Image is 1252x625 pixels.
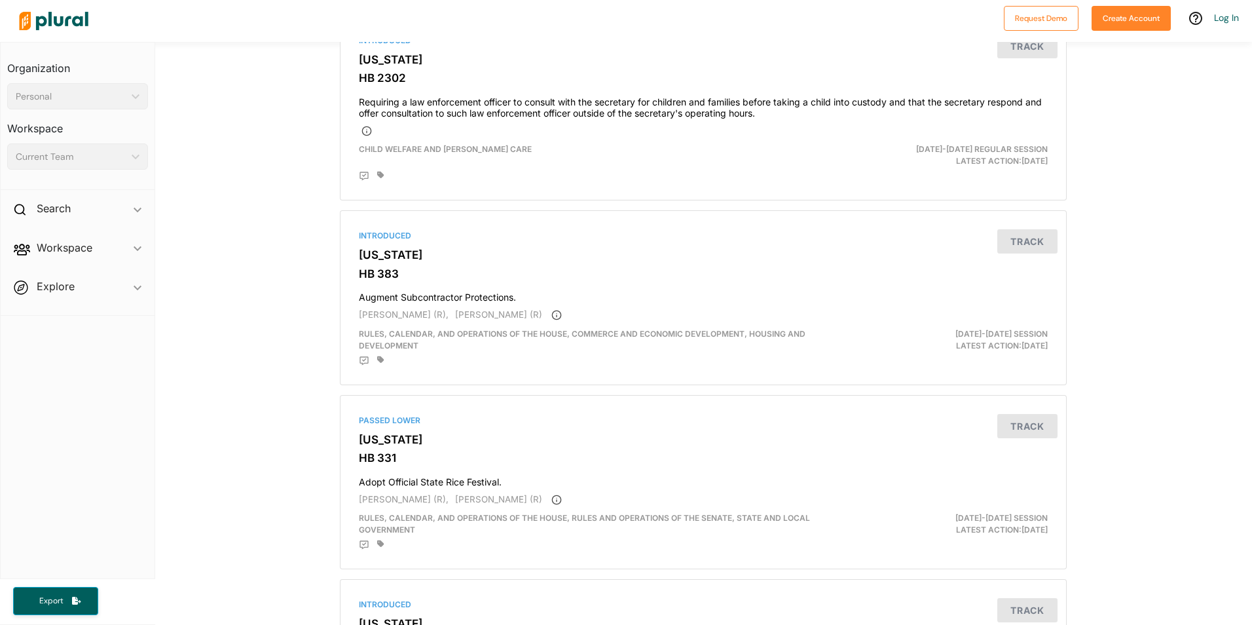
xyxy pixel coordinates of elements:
[359,309,449,320] span: [PERSON_NAME] (R),
[359,470,1048,488] h4: Adopt Official State Rice Festival.
[455,309,542,320] span: [PERSON_NAME] (R)
[359,144,532,154] span: Child Welfare and [PERSON_NAME] Care
[37,201,71,216] h2: Search
[955,329,1048,339] span: [DATE]-[DATE] Session
[822,512,1058,536] div: Latest Action: [DATE]
[16,150,126,164] div: Current Team
[377,171,384,179] div: Add tags
[359,71,1048,85] h3: HB 2302
[997,598,1058,622] button: Track
[822,328,1058,352] div: Latest Action: [DATE]
[359,329,805,350] span: Rules, Calendar, and Operations of the House, Commerce and Economic Development, Housing and Deve...
[359,599,1048,611] div: Introduced
[7,109,148,138] h3: Workspace
[359,433,1048,446] h3: [US_STATE]
[359,230,1048,242] div: Introduced
[1092,6,1171,31] button: Create Account
[377,356,384,364] div: Add tags
[916,144,1048,154] span: [DATE]-[DATE] Regular Session
[7,49,148,78] h3: Organization
[13,587,98,615] button: Export
[359,286,1048,303] h4: Augment Subcontractor Protections.
[359,248,1048,261] h3: [US_STATE]
[997,34,1058,58] button: Track
[359,513,810,535] span: Rules, Calendar, and Operations of the House, Rules and Operations of the Senate, State and Local...
[359,171,369,181] div: Add Position Statement
[1092,10,1171,24] a: Create Account
[1214,12,1239,24] a: Log In
[359,415,1048,426] div: Passed Lower
[455,494,542,504] span: [PERSON_NAME] (R)
[16,90,126,104] div: Personal
[359,53,1048,66] h3: [US_STATE]
[359,267,1048,280] h3: HB 383
[997,229,1058,254] button: Track
[359,356,369,366] div: Add Position Statement
[822,143,1058,167] div: Latest Action: [DATE]
[359,90,1048,119] h4: Requiring a law enforcement officer to consult with the secretary for children and families befor...
[1004,6,1078,31] button: Request Demo
[377,540,384,548] div: Add tags
[955,513,1048,523] span: [DATE]-[DATE] Session
[359,540,369,550] div: Add Position Statement
[1004,10,1078,24] a: Request Demo
[997,414,1058,438] button: Track
[359,451,1048,464] h3: HB 331
[359,494,449,504] span: [PERSON_NAME] (R),
[30,596,72,607] span: Export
